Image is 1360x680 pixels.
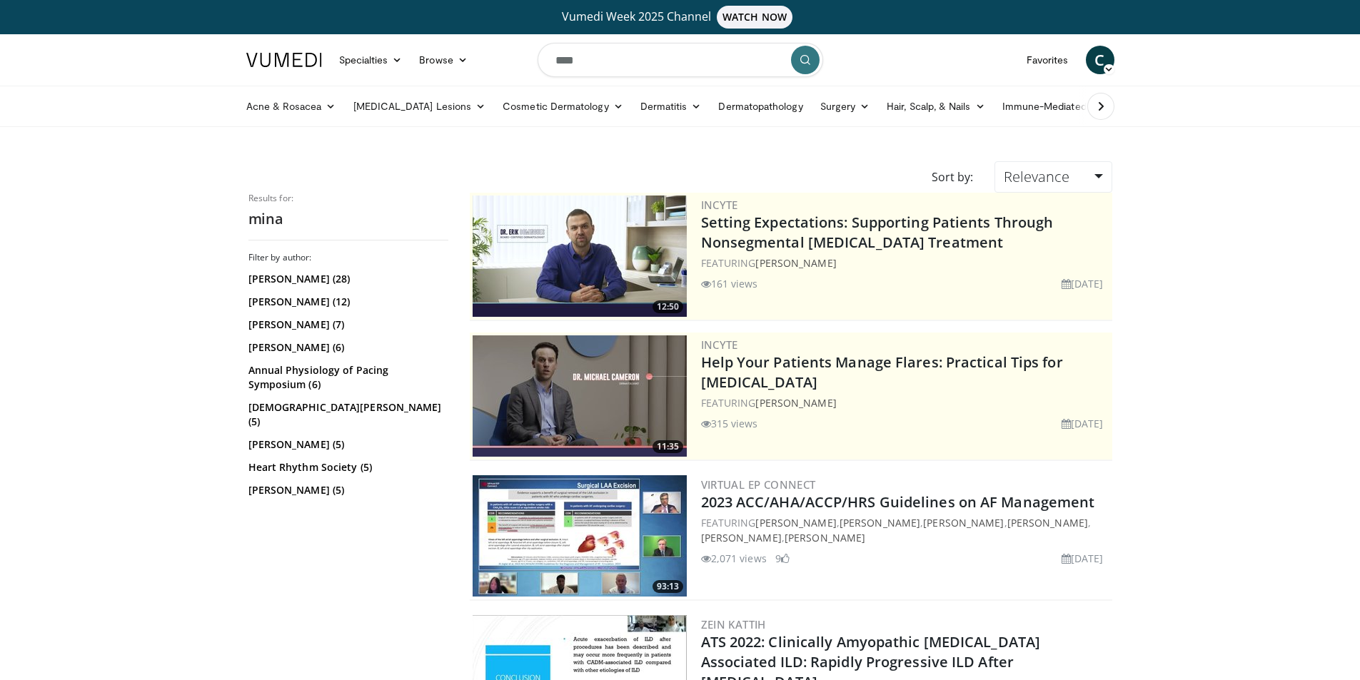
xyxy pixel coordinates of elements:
[1062,551,1104,566] li: [DATE]
[248,363,445,392] a: Annual Physiology of Pacing Symposium (6)
[701,617,766,631] a: Zein Kattih
[701,531,782,544] a: [PERSON_NAME]
[248,210,448,228] h2: mina
[248,340,445,355] a: [PERSON_NAME] (6)
[1004,167,1069,186] span: Relevance
[248,295,445,309] a: [PERSON_NAME] (12)
[701,352,1063,392] a: Help Your Patients Manage Flares: Practical Tips for [MEDICAL_DATA]
[701,395,1109,410] div: FEATURING
[494,92,631,121] a: Cosmetic Dermatology
[538,43,823,77] input: Search topics, interventions
[701,213,1054,252] a: Setting Expectations: Supporting Patients Through Nonsegmental [MEDICAL_DATA] Treatment
[248,6,1112,29] a: Vumedi Week 2025 ChannelWATCH NOW
[701,492,1095,512] a: 2023 ACC/AHA/ACCP/HRS Guidelines on AF Management
[1062,276,1104,291] li: [DATE]
[473,335,687,457] a: 11:35
[653,300,683,313] span: 12:50
[248,252,448,263] h3: Filter by author:
[701,198,738,212] a: Incyte
[473,196,687,317] img: 98b3b5a8-6d6d-4e32-b979-fd4084b2b3f2.png.300x170_q85_crop-smart_upscale.jpg
[246,53,322,67] img: VuMedi Logo
[653,440,683,453] span: 11:35
[331,46,411,74] a: Specialties
[653,580,683,593] span: 93:13
[248,272,445,286] a: [PERSON_NAME] (28)
[701,276,758,291] li: 161 views
[410,46,476,74] a: Browse
[701,255,1109,270] div: FEATURING
[632,92,710,121] a: Dermatitis
[473,475,687,597] img: e3fca1bc-bcb5-4c7d-b94c-1011f04bf338.300x170_q85_crop-smart_upscale.jpg
[473,196,687,317] a: 12:50
[923,516,1004,529] a: [PERSON_NAME]
[755,396,836,410] a: [PERSON_NAME]
[248,400,445,429] a: [DEMOGRAPHIC_DATA][PERSON_NAME] (5)
[701,515,1109,545] div: FEATURING , , , , ,
[755,516,836,529] a: [PERSON_NAME]
[473,475,687,597] a: 93:13
[701,338,738,352] a: Incyte
[921,161,984,193] div: Sort by:
[473,335,687,457] img: 601112bd-de26-4187-b266-f7c9c3587f14.png.300x170_q85_crop-smart_upscale.jpg
[238,92,345,121] a: Acne & Rosacea
[1086,46,1114,74] a: C
[701,551,767,566] li: 2,071 views
[345,92,495,121] a: [MEDICAL_DATA] Lesions
[785,531,865,544] a: [PERSON_NAME]
[1062,416,1104,431] li: [DATE]
[840,516,920,529] a: [PERSON_NAME]
[994,92,1109,121] a: Immune-Mediated
[248,193,448,204] p: Results for:
[710,92,811,121] a: Dermatopathology
[717,6,792,29] span: WATCH NOW
[1018,46,1077,74] a: Favorites
[812,92,879,121] a: Surgery
[775,551,790,566] li: 9
[248,437,445,452] a: [PERSON_NAME] (5)
[701,416,758,431] li: 315 views
[248,460,445,475] a: Heart Rhythm Society (5)
[994,161,1112,193] a: Relevance
[248,318,445,332] a: [PERSON_NAME] (7)
[755,256,836,270] a: [PERSON_NAME]
[878,92,993,121] a: Hair, Scalp, & Nails
[701,477,816,492] a: Virtual EP Connect
[1007,516,1088,529] a: [PERSON_NAME]
[248,483,445,497] a: [PERSON_NAME] (5)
